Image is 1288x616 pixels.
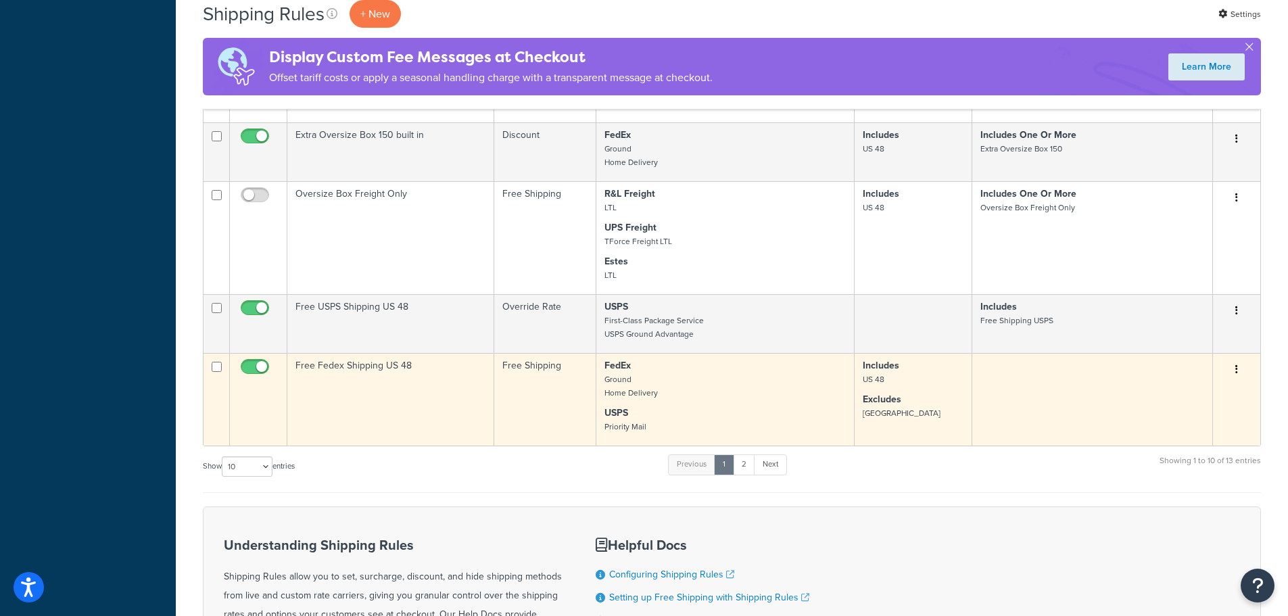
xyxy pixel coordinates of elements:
[1218,5,1261,24] a: Settings
[203,1,325,27] h1: Shipping Rules
[604,187,655,201] strong: R&L Freight
[494,181,596,294] td: Free Shipping
[604,235,672,247] small: TForce Freight LTL
[604,421,646,433] small: Priority Mail
[494,122,596,181] td: Discount
[604,254,628,268] strong: Estes
[1160,453,1261,482] div: Showing 1 to 10 of 13 entries
[863,407,940,419] small: [GEOGRAPHIC_DATA]
[203,456,295,477] label: Show entries
[604,406,628,420] strong: USPS
[287,353,494,446] td: Free Fedex Shipping US 48
[609,567,734,582] a: Configuring Shipping Rules
[863,358,899,373] strong: Includes
[980,187,1076,201] strong: Includes One Or More
[604,373,658,399] small: Ground Home Delivery
[203,38,269,95] img: duties-banner-06bc72dcb5fe05cb3f9472aba00be2ae8eb53ab6f0d8bb03d382ba314ac3c341.png
[287,122,494,181] td: Extra Oversize Box 150 built in
[224,538,562,552] h3: Understanding Shipping Rules
[222,456,272,477] select: Showentries
[604,314,704,340] small: First-Class Package Service USPS Ground Advantage
[754,454,787,475] a: Next
[980,300,1017,314] strong: Includes
[287,294,494,353] td: Free USPS Shipping US 48
[863,202,884,214] small: US 48
[604,358,631,373] strong: FedEx
[863,128,899,142] strong: Includes
[494,353,596,446] td: Free Shipping
[863,392,901,406] strong: Excludes
[604,128,631,142] strong: FedEx
[604,143,658,168] small: Ground Home Delivery
[1168,53,1245,80] a: Learn More
[733,454,755,475] a: 2
[609,590,809,605] a: Setting up Free Shipping with Shipping Rules
[863,373,884,385] small: US 48
[596,538,817,552] h3: Helpful Docs
[980,128,1076,142] strong: Includes One Or More
[269,68,713,87] p: Offset tariff costs or apply a seasonal handling charge with a transparent message at checkout.
[980,143,1062,155] small: Extra Oversize Box 150
[668,454,715,475] a: Previous
[714,454,734,475] a: 1
[604,220,657,235] strong: UPS Freight
[980,314,1053,327] small: Free Shipping USPS
[287,181,494,294] td: Oversize Box Freight Only
[604,202,617,214] small: LTL
[269,46,713,68] h4: Display Custom Fee Messages at Checkout
[1241,569,1274,602] button: Open Resource Center
[604,300,628,314] strong: USPS
[494,294,596,353] td: Override Rate
[980,202,1075,214] small: Oversize Box Freight Only
[863,143,884,155] small: US 48
[604,269,617,281] small: LTL
[863,187,899,201] strong: Includes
